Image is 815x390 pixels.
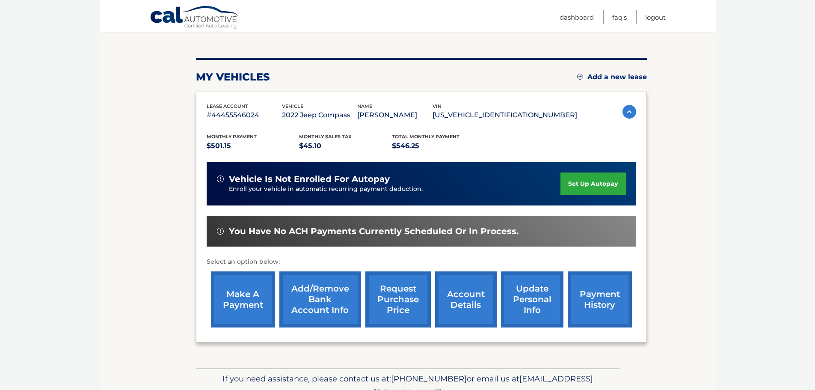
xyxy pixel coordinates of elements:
[207,134,257,140] span: Monthly Payment
[622,105,636,119] img: accordion-active.svg
[433,109,577,121] p: [US_VEHICLE_IDENTIFICATION_NUMBER]
[365,271,431,327] a: request purchase price
[435,271,497,327] a: account details
[299,140,392,152] p: $45.10
[392,140,485,152] p: $546.25
[229,226,519,237] span: You have no ACH payments currently scheduled or in process.
[501,271,563,327] a: update personal info
[391,374,467,384] span: [PHONE_NUMBER]
[612,10,627,24] a: FAQ's
[433,103,442,109] span: vin
[577,74,583,80] img: add.svg
[196,71,270,83] h2: my vehicles
[279,271,361,327] a: Add/Remove bank account info
[560,10,594,24] a: Dashboard
[211,271,275,327] a: make a payment
[150,6,240,30] a: Cal Automotive
[357,103,372,109] span: name
[217,176,224,182] img: alert-white.svg
[229,185,561,194] p: Enroll your vehicle in automatic recurring payment deduction.
[357,109,433,121] p: [PERSON_NAME]
[282,103,303,109] span: vehicle
[282,109,357,121] p: 2022 Jeep Compass
[207,257,636,267] p: Select an option below:
[392,134,459,140] span: Total Monthly Payment
[207,140,299,152] p: $501.15
[229,174,390,185] span: vehicle is not enrolled for autopay
[217,228,224,235] img: alert-white.svg
[577,73,647,81] a: Add a new lease
[207,109,282,121] p: #44455546024
[207,103,248,109] span: lease account
[560,173,625,195] a: set up autopay
[645,10,666,24] a: Logout
[568,271,632,327] a: payment history
[299,134,352,140] span: Monthly sales Tax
